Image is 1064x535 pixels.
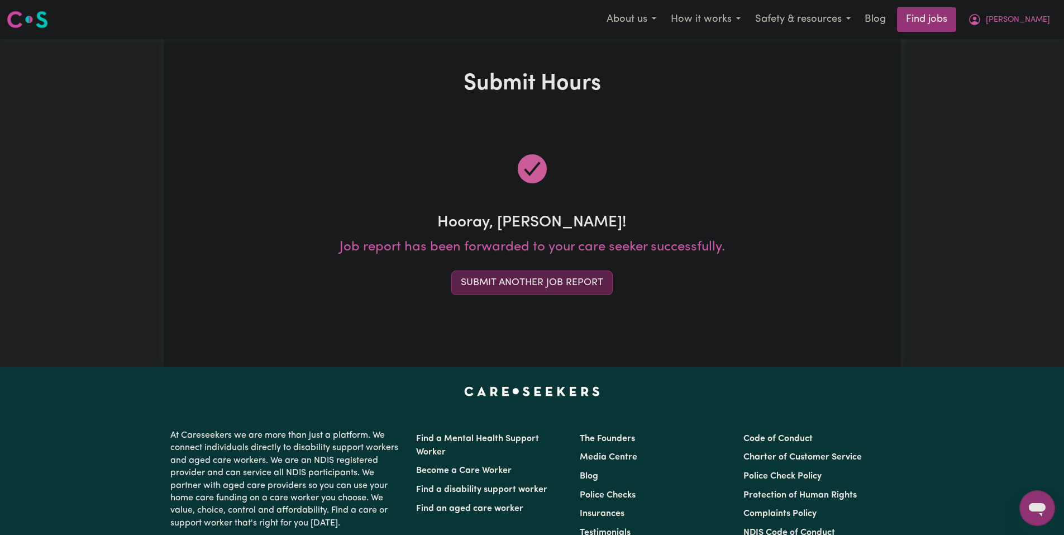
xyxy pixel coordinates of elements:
[1019,490,1055,526] iframe: Button to launch messaging window
[743,434,813,443] a: Code of Conduct
[170,237,894,257] p: Job report has been forwarded to your care seeker successfully.
[986,14,1050,26] span: [PERSON_NAME]
[170,425,403,534] p: At Careseekers we are more than just a platform. We connect individuals directly to disability su...
[416,466,512,475] a: Become a Care Worker
[580,453,637,462] a: Media Centre
[7,7,48,32] a: Careseekers logo
[580,434,635,443] a: The Founders
[416,434,539,457] a: Find a Mental Health Support Worker
[7,10,48,30] img: Careseekers logo
[170,70,894,97] h1: Submit Hours
[580,491,636,500] a: Police Checks
[743,453,862,462] a: Charter of Customer Service
[580,509,624,518] a: Insurances
[464,387,600,396] a: Careseekers home page
[748,8,858,31] button: Safety & resources
[451,271,613,295] button: Submit Another Job Report
[416,504,523,513] a: Find an aged care worker
[897,7,956,32] a: Find jobs
[743,509,817,518] a: Complaints Policy
[858,7,893,32] a: Blog
[599,8,664,31] button: About us
[743,491,857,500] a: Protection of Human Rights
[743,472,822,481] a: Police Check Policy
[664,8,748,31] button: How it works
[416,485,547,494] a: Find a disability support worker
[580,472,598,481] a: Blog
[961,8,1057,31] button: My Account
[170,214,894,233] h3: Hooray, [PERSON_NAME]!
